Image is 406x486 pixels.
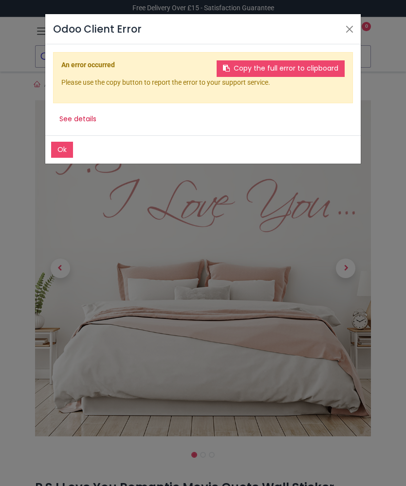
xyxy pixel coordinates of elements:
[342,22,357,37] button: Close
[53,22,142,36] h4: Odoo Client Error
[53,111,103,128] button: See details
[217,60,345,77] button: Copy the full error to clipboard
[51,142,73,158] button: Ok
[61,61,115,69] b: An error occurred
[61,78,345,88] p: Please use the copy button to report the error to your support service.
